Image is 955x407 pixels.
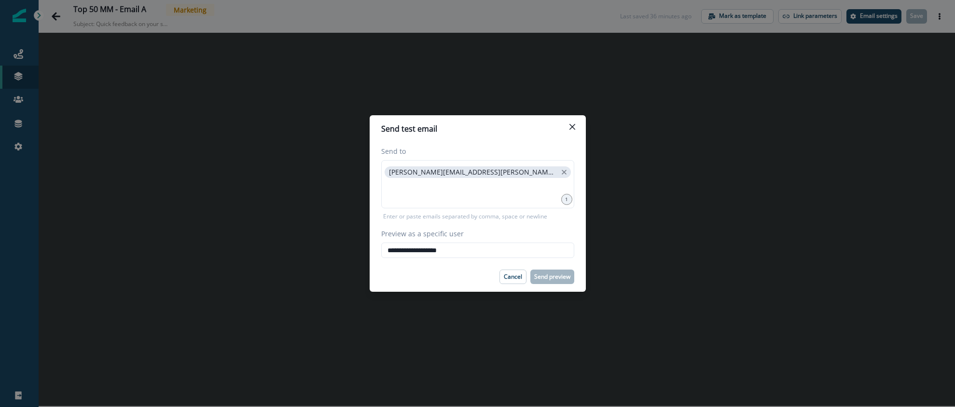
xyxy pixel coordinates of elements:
[499,270,526,284] button: Cancel
[530,270,574,284] button: Send preview
[389,168,557,176] p: [PERSON_NAME][EMAIL_ADDRESS][PERSON_NAME][DOMAIN_NAME]
[381,229,568,239] label: Preview as a specific user
[504,273,522,280] p: Cancel
[534,273,570,280] p: Send preview
[381,146,568,156] label: Send to
[381,123,437,135] p: Send test email
[561,194,572,205] div: 1
[565,119,580,135] button: Close
[560,167,568,177] button: close
[381,212,549,221] p: Enter or paste emails separated by comma, space or newline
